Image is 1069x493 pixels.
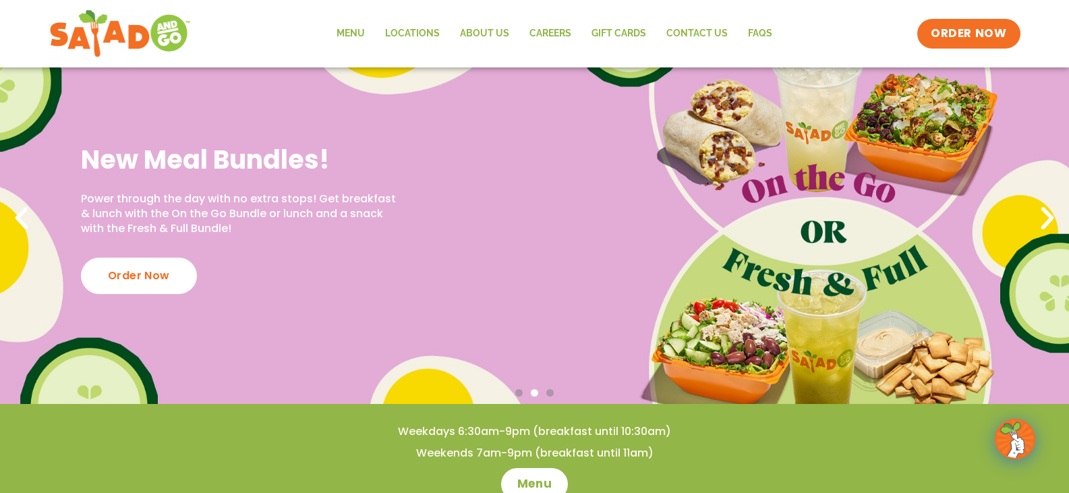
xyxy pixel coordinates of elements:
[581,18,656,49] a: GIFT CARDS
[546,389,554,397] span: Go to slide 3
[931,26,1006,42] span: ORDER NOW
[27,424,1042,439] h4: Weekdays 6:30am-9pm (breakfast until 10:30am)
[81,192,407,237] p: Power through the day with no extra stops! Get breakfast & lunch with the On the Go Bundle or lun...
[49,7,192,61] img: new-SAG-logo-768×292
[515,389,523,397] span: Go to slide 1
[738,18,782,49] a: FAQs
[450,18,519,49] a: About Us
[1033,204,1062,233] div: Next slide
[531,389,538,397] span: Go to slide 2
[81,143,407,176] h2: New Meal Bundles!
[81,258,197,294] div: Order Now
[519,18,581,49] a: Careers
[27,446,1042,461] h4: Weekends 7am-9pm (breakfast until 11am)
[326,18,375,49] a: Menu
[7,204,36,233] div: Previous slide
[996,420,1034,458] img: wpChatIcon
[375,18,450,49] a: Locations
[917,19,1020,49] a: ORDER NOW
[517,476,552,492] span: Menu
[326,18,782,49] nav: Menu
[656,18,738,49] a: Contact Us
